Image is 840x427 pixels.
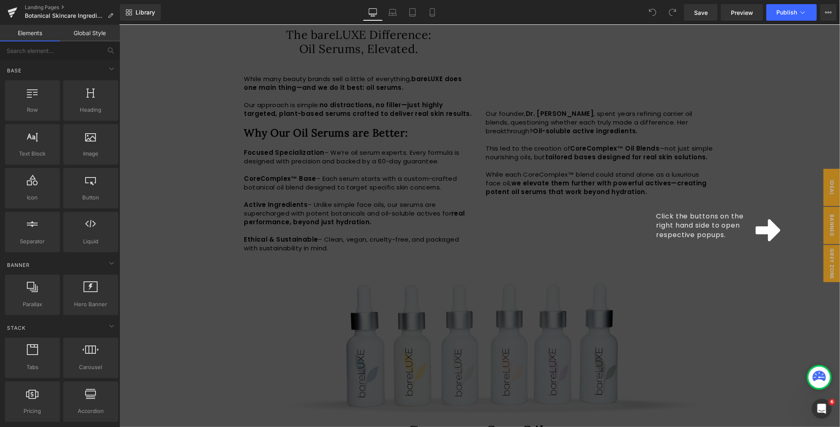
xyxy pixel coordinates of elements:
[422,4,442,21] a: Mobile
[383,4,403,21] a: Laptop
[6,324,26,332] span: Stack
[687,144,721,181] span: Ideal ingredients
[766,4,817,21] button: Publish
[66,237,116,246] span: Liquid
[7,106,57,114] span: Row
[7,407,57,415] span: Pricing
[537,187,625,215] span: Click the buttons on the right hand side to open respective popups.
[812,399,832,419] iframe: Intercom live chat
[66,193,116,202] span: Button
[66,300,116,309] span: Hero Banner
[25,12,104,19] span: Botanical Skincare Ingredients & Formulations
[7,237,57,246] span: Separator
[704,220,721,257] span: Grey Zone
[7,149,57,158] span: Text Block
[829,399,835,405] span: 6
[66,106,116,114] span: Heading
[644,4,661,21] button: Undo
[704,182,721,219] span: Banned
[6,261,31,269] span: Banner
[66,407,116,415] span: Accordion
[7,193,57,202] span: Icon
[694,8,708,17] span: Save
[25,4,120,11] a: Landing Pages
[403,4,422,21] a: Tablet
[363,4,383,21] a: Desktop
[7,300,57,309] span: Parallax
[664,4,681,21] button: Redo
[66,363,116,372] span: Carousel
[731,8,753,17] span: Preview
[120,4,161,21] a: New Library
[7,363,57,372] span: Tabs
[776,9,797,16] span: Publish
[721,4,763,21] a: Preview
[60,25,120,41] a: Global Style
[66,149,116,158] span: Image
[820,4,837,21] button: More
[136,9,155,16] span: Library
[6,67,22,74] span: Base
